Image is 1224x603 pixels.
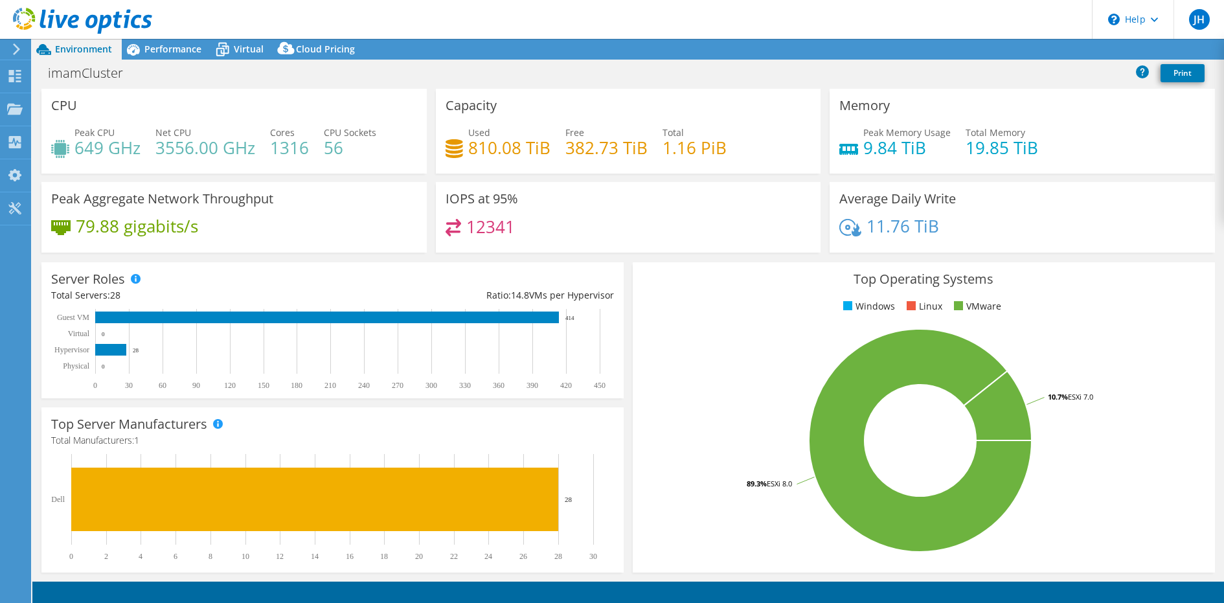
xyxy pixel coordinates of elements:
[234,43,264,55] span: Virtual
[102,363,105,370] text: 0
[867,219,939,233] h4: 11.76 TiB
[903,299,942,313] li: Linux
[104,552,108,561] text: 2
[209,552,212,561] text: 8
[450,552,458,561] text: 22
[594,381,606,390] text: 450
[258,381,269,390] text: 150
[332,288,613,302] div: Ratio: VMs per Hypervisor
[63,361,89,370] text: Physical
[324,141,376,155] h4: 56
[554,552,562,561] text: 28
[76,219,198,233] h4: 79.88 gigabits/s
[642,272,1205,286] h3: Top Operating Systems
[51,272,125,286] h3: Server Roles
[144,43,201,55] span: Performance
[565,495,572,503] text: 28
[1108,14,1120,25] svg: \n
[511,289,529,301] span: 14.8
[966,141,1038,155] h4: 19.85 TiB
[392,381,403,390] text: 270
[863,126,951,139] span: Peak Memory Usage
[565,141,648,155] h4: 382.73 TiB
[291,381,302,390] text: 180
[51,192,273,206] h3: Peak Aggregate Network Throughput
[589,552,597,561] text: 30
[839,192,956,206] h3: Average Daily Write
[663,126,684,139] span: Total
[192,381,200,390] text: 90
[74,141,141,155] h4: 649 GHz
[767,479,792,488] tspan: ESXi 8.0
[155,126,191,139] span: Net CPU
[346,552,354,561] text: 16
[663,141,727,155] h4: 1.16 PiB
[54,345,89,354] text: Hypervisor
[69,552,73,561] text: 0
[296,43,355,55] span: Cloud Pricing
[493,381,504,390] text: 360
[125,381,133,390] text: 30
[51,433,614,448] h4: Total Manufacturers:
[74,126,115,139] span: Peak CPU
[1068,392,1093,402] tspan: ESXi 7.0
[155,141,255,155] h4: 3556.00 GHz
[110,289,120,301] span: 28
[68,329,90,338] text: Virtual
[276,552,284,561] text: 12
[966,126,1025,139] span: Total Memory
[468,126,490,139] span: Used
[42,66,143,80] h1: imamCluster
[311,552,319,561] text: 14
[560,381,572,390] text: 420
[324,126,376,139] span: CPU Sockets
[270,141,309,155] h4: 1316
[358,381,370,390] text: 240
[565,126,584,139] span: Free
[747,479,767,488] tspan: 89.3%
[1161,64,1205,82] a: Print
[863,141,951,155] h4: 9.84 TiB
[51,417,207,431] h3: Top Server Manufacturers
[839,98,890,113] h3: Memory
[139,552,142,561] text: 4
[446,98,497,113] h3: Capacity
[102,331,105,337] text: 0
[51,495,65,504] text: Dell
[466,220,515,234] h4: 12341
[565,315,574,321] text: 414
[324,381,336,390] text: 210
[174,552,177,561] text: 6
[951,299,1001,313] li: VMware
[1048,392,1068,402] tspan: 10.7%
[270,126,295,139] span: Cores
[57,313,89,322] text: Guest VM
[51,98,77,113] h3: CPU
[55,43,112,55] span: Environment
[134,434,139,446] span: 1
[468,141,550,155] h4: 810.08 TiB
[1189,9,1210,30] span: JH
[415,552,423,561] text: 20
[425,381,437,390] text: 300
[159,381,166,390] text: 60
[840,299,895,313] li: Windows
[527,381,538,390] text: 390
[519,552,527,561] text: 26
[93,381,97,390] text: 0
[133,347,139,354] text: 28
[51,288,332,302] div: Total Servers:
[224,381,236,390] text: 120
[242,552,249,561] text: 10
[380,552,388,561] text: 18
[484,552,492,561] text: 24
[459,381,471,390] text: 330
[446,192,518,206] h3: IOPS at 95%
